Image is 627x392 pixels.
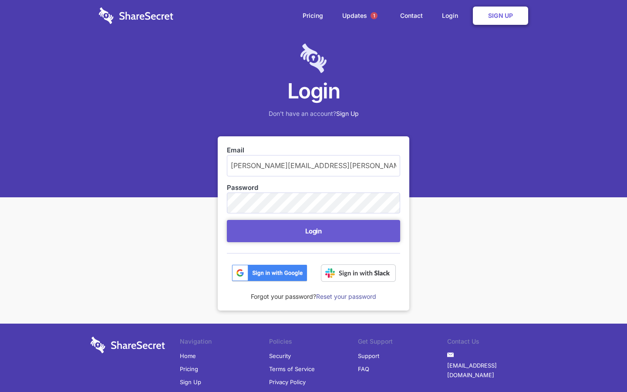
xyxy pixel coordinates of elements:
img: Sign in with Slack [321,264,396,282]
a: Login [433,2,471,29]
img: logo-wordmark-white-trans-d4663122ce5f474addd5e946df7df03e33cb6a1c49d2221995e7729f52c070b2.svg [91,337,165,353]
li: Get Support [358,337,447,349]
a: Contact [391,2,431,29]
a: Sign Up [336,110,359,117]
li: Contact Us [447,337,536,349]
label: Password [227,183,400,193]
button: Login [227,220,400,242]
label: Email [227,145,400,155]
li: Policies [269,337,358,349]
a: Terms of Service [269,362,315,375]
a: Home [180,349,196,362]
a: Sign Up [473,7,528,25]
a: Support [358,349,379,362]
a: FAQ [358,362,369,375]
div: Forgot your password? [227,282,400,301]
a: Privacy Policy [269,375,306,389]
a: Reset your password [316,293,376,300]
a: Security [269,349,291,362]
li: Navigation [180,337,269,349]
img: logo-lt-purple-60x68@2x-c671a683ea72a1d466fb5d642181eefbee81c4e10ba9aed56c8e1d7e762e8086.png [300,44,327,73]
a: [EMAIL_ADDRESS][DOMAIN_NAME] [447,359,536,382]
a: Sign Up [180,375,201,389]
span: 1 [371,12,378,19]
img: logo-wordmark-white-trans-d4663122ce5f474addd5e946df7df03e33cb6a1c49d2221995e7729f52c070b2.svg [99,7,173,24]
img: btn_google_signin_dark_normal_web@2x-02e5a4921c5dab0481f19210d7229f84a41d9f18e5bdafae021273015eeb... [232,264,307,282]
a: Pricing [180,362,198,375]
a: Pricing [294,2,332,29]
